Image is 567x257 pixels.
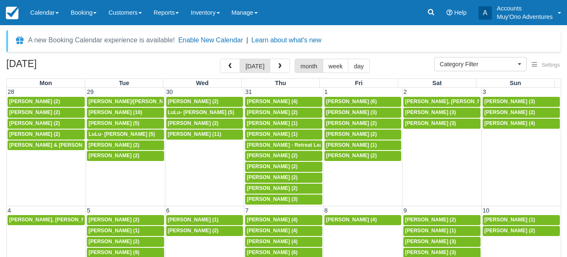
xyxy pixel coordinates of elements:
span: [PERSON_NAME] (2) [168,99,219,104]
a: [PERSON_NAME] (1) [324,140,402,151]
a: [PERSON_NAME] (3) [483,97,560,107]
a: [PERSON_NAME] (2) [166,226,243,236]
a: [PERSON_NAME] (2) [245,162,322,172]
span: Settings [542,62,560,68]
span: [PERSON_NAME] (2) [405,217,456,223]
span: LuLu- [PERSON_NAME] (5) [89,131,155,137]
span: [PERSON_NAME] (6) [247,249,298,255]
span: 4 [7,207,12,214]
span: [PERSON_NAME] (2) [484,228,535,234]
a: [PERSON_NAME] (11) [166,130,243,140]
button: [DATE] [240,59,270,73]
span: [PERSON_NAME] (3) [405,249,456,255]
a: [PERSON_NAME] (2) [324,130,402,140]
a: [PERSON_NAME] (2) [87,237,164,247]
span: Mon [39,80,52,86]
a: [PERSON_NAME] (2) [483,108,560,118]
span: [PERSON_NAME] (2) [89,153,139,158]
span: 8 [324,207,329,214]
span: [PERSON_NAME] (2) [326,131,377,137]
a: [PERSON_NAME] (10) [87,108,164,118]
span: [PERSON_NAME] (4) [247,217,298,223]
a: [PERSON_NAME] (1) [166,215,243,225]
a: [PERSON_NAME] - Retreat Leader (10) [245,140,322,151]
a: [PERSON_NAME] (2) [324,119,402,129]
span: [PERSON_NAME] (2) [326,153,377,158]
span: 28 [7,88,15,95]
p: Muy'Ono Adventures [497,13,553,21]
a: [PERSON_NAME] (2) [245,184,322,194]
a: [PERSON_NAME] (2) [87,215,164,225]
span: [PERSON_NAME] (4) [484,120,535,126]
span: [PERSON_NAME] (3) [405,109,456,115]
a: [PERSON_NAME] (5) [87,119,164,129]
span: 30 [165,88,174,95]
a: [PERSON_NAME] (2) [324,151,402,161]
a: [PERSON_NAME] (3) [403,237,481,247]
img: checkfront-main-nav-mini-logo.png [6,7,18,19]
a: [PERSON_NAME] (1) [245,119,322,129]
div: A [478,6,492,20]
span: [PERSON_NAME] (2) [484,109,535,115]
a: [PERSON_NAME] (3) [403,119,481,129]
button: Enable New Calendar [178,36,243,44]
p: Accounts [497,4,553,13]
button: Category Filter [434,57,527,71]
span: [PERSON_NAME] (2) [89,239,139,244]
span: [PERSON_NAME] (2) [247,164,298,169]
span: [PERSON_NAME] (11) [168,131,222,137]
span: [PERSON_NAME]/[PERSON_NAME]; [PERSON_NAME]/[PERSON_NAME]; [PERSON_NAME]/[PERSON_NAME] (3) [89,99,365,104]
a: [PERSON_NAME] (2) [166,119,243,129]
a: [PERSON_NAME] (4) [245,226,322,236]
span: [PERSON_NAME] (2) [247,109,298,115]
a: [PERSON_NAME] (2) [166,97,243,107]
h2: [DATE] [6,59,112,74]
span: [PERSON_NAME] (9) [89,249,139,255]
span: 2 [402,88,408,95]
button: Settings [527,59,565,71]
span: [PERSON_NAME], [PERSON_NAME], [PERSON_NAME] (3) [405,99,548,104]
a: [PERSON_NAME] (2) [8,119,85,129]
a: [PERSON_NAME] & [PERSON_NAME] (2) [8,140,85,151]
a: [PERSON_NAME] (1) [403,226,481,236]
a: [PERSON_NAME] (1) [87,226,164,236]
span: Thu [275,80,286,86]
span: 6 [165,207,170,214]
span: 31 [244,88,253,95]
span: [PERSON_NAME] (2) [168,120,219,126]
i: Help [447,10,452,16]
a: [PERSON_NAME] (4) [483,119,560,129]
span: [PERSON_NAME] (3) [405,239,456,244]
a: Learn about what's new [251,36,321,44]
span: Help [454,9,467,16]
span: [PERSON_NAME], [PERSON_NAME] (2) [9,217,106,223]
a: [PERSON_NAME] (2) [8,108,85,118]
span: Tue [119,80,129,86]
span: Sun [510,80,521,86]
a: [PERSON_NAME] (2) [8,97,85,107]
a: [PERSON_NAME] (2) [87,151,164,161]
span: Fri [355,80,363,86]
a: LuLu- [PERSON_NAME] (5) [87,130,164,140]
span: [PERSON_NAME] (3) [484,99,535,104]
a: [PERSON_NAME] (2) [245,173,322,183]
span: 5 [86,207,91,214]
a: LuLu- [PERSON_NAME] (5) [166,108,243,118]
span: [PERSON_NAME] (3) [247,196,298,202]
span: [PERSON_NAME] (1) [326,142,377,148]
a: [PERSON_NAME] (4) [245,97,322,107]
span: [PERSON_NAME] (1) [484,217,535,223]
span: [PERSON_NAME] (4) [326,217,377,223]
span: [PERSON_NAME] (2) [9,120,60,126]
span: [PERSON_NAME] (2) [247,185,298,191]
span: LuLu- [PERSON_NAME] (5) [168,109,234,115]
a: [PERSON_NAME] (2) [87,140,164,151]
a: [PERSON_NAME] (1) [245,130,322,140]
span: Category Filter [440,60,516,68]
span: [PERSON_NAME] (2) [168,228,219,234]
span: 7 [244,207,249,214]
span: [PERSON_NAME] - Retreat Leader (10) [247,142,341,148]
a: [PERSON_NAME] (2) [8,130,85,140]
span: [PERSON_NAME] (2) [247,153,298,158]
a: [PERSON_NAME]/[PERSON_NAME]; [PERSON_NAME]/[PERSON_NAME]; [PERSON_NAME]/[PERSON_NAME] (3) [87,97,164,107]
